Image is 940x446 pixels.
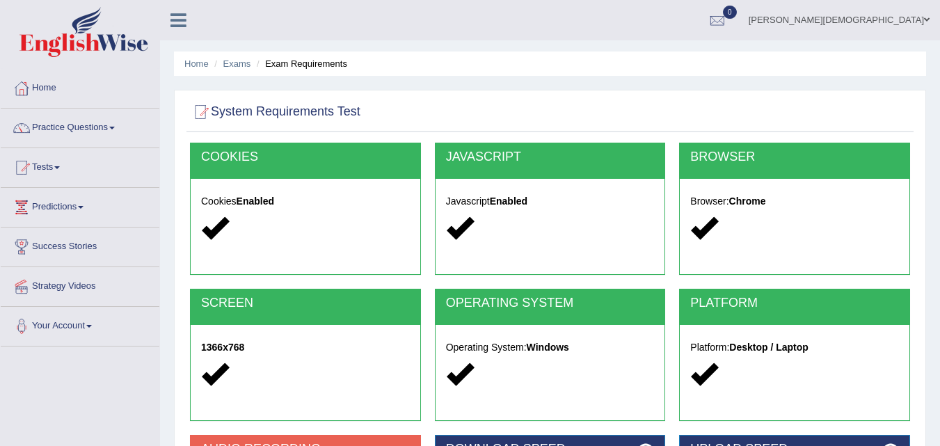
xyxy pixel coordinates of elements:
h5: Operating System: [446,342,655,353]
h2: COOKIES [201,150,410,164]
h2: BROWSER [690,150,899,164]
span: 0 [723,6,737,19]
a: Tests [1,148,159,183]
strong: Windows [527,342,569,353]
h5: Browser: [690,196,899,207]
strong: Enabled [237,196,274,207]
a: Practice Questions [1,109,159,143]
h2: System Requirements Test [190,102,360,122]
a: Success Stories [1,228,159,262]
h5: Javascript [446,196,655,207]
a: Strategy Videos [1,267,159,302]
li: Exam Requirements [253,57,347,70]
a: Predictions [1,188,159,223]
h5: Platform: [690,342,899,353]
h5: Cookies [201,196,410,207]
a: Exams [223,58,251,69]
a: Home [1,69,159,104]
h2: PLATFORM [690,296,899,310]
h2: JAVASCRIPT [446,150,655,164]
a: Home [184,58,209,69]
strong: Desktop / Laptop [729,342,808,353]
strong: Chrome [729,196,766,207]
strong: Enabled [490,196,527,207]
h2: SCREEN [201,296,410,310]
a: Your Account [1,307,159,342]
h2: OPERATING SYSTEM [446,296,655,310]
strong: 1366x768 [201,342,244,353]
